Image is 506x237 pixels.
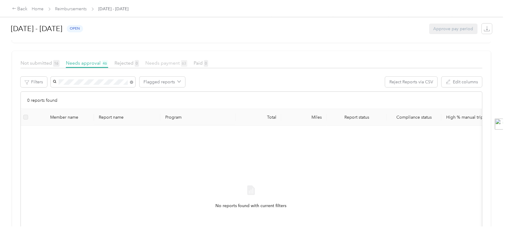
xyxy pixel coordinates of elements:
[241,115,276,120] div: Total
[286,115,322,120] div: Miles
[32,6,44,11] a: Home
[331,115,382,120] span: Report status
[495,119,506,130] img: toggle-logo.svg
[181,60,187,67] span: 63
[442,77,482,87] button: Edit columns
[145,60,187,66] span: Needs payment
[160,109,236,126] th: Program
[21,92,482,109] div: 0 reports found
[472,203,506,237] iframe: Everlance-gr Chat Button Frame
[67,25,83,32] span: open
[11,21,63,36] h1: [DATE] - [DATE]
[385,77,437,87] button: Reject Reports via CSV
[102,60,108,67] span: 46
[12,5,28,13] div: Back
[135,60,139,67] span: 0
[140,77,185,87] button: Flagged reports
[66,60,108,66] span: Needs approval
[94,109,160,126] th: Report name
[392,115,437,120] span: Compliance status
[21,77,47,87] button: Filters
[446,115,491,120] p: High % manual trips
[50,115,89,120] div: Member name
[31,109,94,126] th: Member name
[204,60,208,67] span: 0
[55,6,87,11] a: Reimbursements
[114,60,139,66] span: Rejected
[21,60,60,66] span: Not submitted
[98,6,129,12] span: [DATE] - [DATE]
[53,60,60,67] span: 16
[194,60,208,66] span: Paid
[215,203,286,209] span: No reports found with current filters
